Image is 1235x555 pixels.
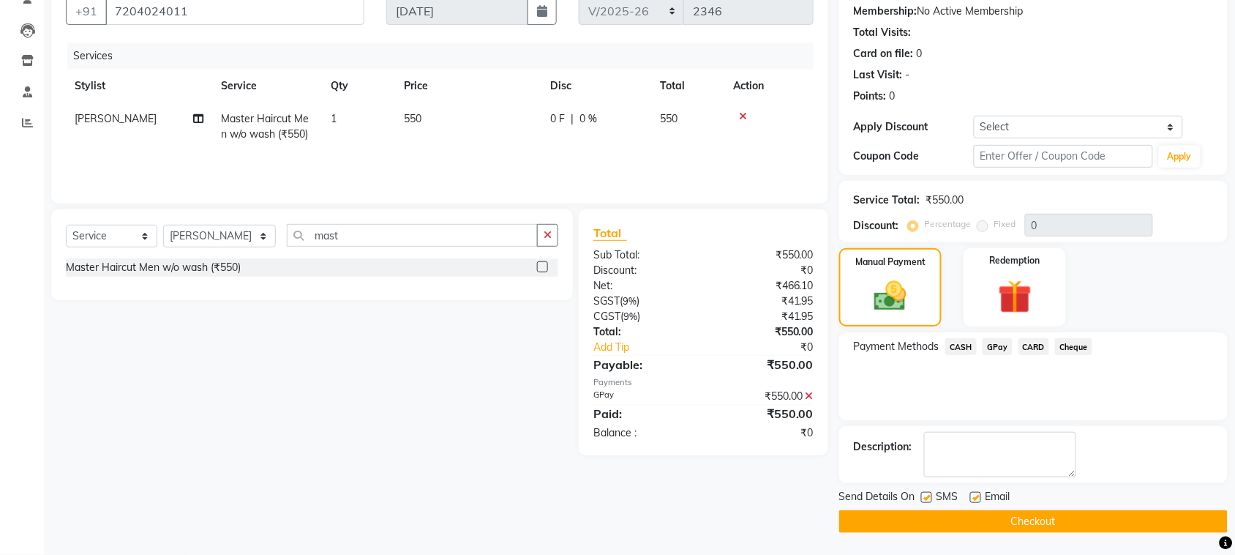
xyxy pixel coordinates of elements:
div: ₹550.00 [703,389,825,404]
div: Services [67,42,825,70]
th: Stylist [66,70,212,103]
div: Sub Total: [582,247,704,263]
span: Send Details On [839,489,915,507]
span: CASH [945,338,977,355]
th: Service [212,70,322,103]
div: Paid: [582,405,704,422]
div: 0 [890,89,896,104]
label: Percentage [925,217,972,231]
label: Manual Payment [855,256,926,269]
span: CARD [1018,338,1050,355]
span: | [571,111,574,127]
div: Total Visits: [854,25,912,40]
div: Membership: [854,4,917,19]
span: 1 [331,112,337,125]
span: GPay [983,338,1013,355]
span: SGST [593,294,620,308]
div: Balance : [582,425,704,441]
input: Enter Offer / Coupon Code [974,145,1153,168]
div: ₹550.00 [703,356,825,373]
label: Redemption [990,254,1040,267]
span: 550 [660,112,677,125]
div: Card on file: [854,46,914,62]
div: ₹550.00 [926,193,964,208]
input: Search or Scan [287,224,538,247]
div: Master Haircut Men w/o wash (₹550) [66,260,241,275]
span: Master Haircut Men w/o wash (₹550) [221,112,309,141]
div: No Active Membership [854,4,1213,19]
div: Discount: [854,218,899,234]
div: ₹550.00 [703,324,825,340]
th: Qty [322,70,395,103]
span: 0 % [579,111,597,127]
div: Points: [854,89,887,104]
div: Total: [582,324,704,340]
div: ₹550.00 [703,247,825,263]
span: 0 F [550,111,565,127]
div: ₹0 [703,263,825,278]
div: Payable: [582,356,704,373]
div: Payments [593,376,814,389]
div: - [906,67,910,83]
div: ₹0 [703,425,825,441]
th: Action [724,70,814,103]
th: Price [395,70,541,103]
th: Total [651,70,724,103]
div: ₹0 [724,340,825,355]
div: ( ) [582,309,704,324]
span: Email [986,489,1010,507]
th: Disc [541,70,651,103]
span: 9% [623,310,637,322]
button: Apply [1159,146,1201,168]
span: SMS [936,489,958,507]
button: Checkout [839,510,1228,533]
img: _gift.svg [988,276,1043,318]
div: ₹41.95 [703,309,825,324]
div: ₹41.95 [703,294,825,309]
span: [PERSON_NAME] [75,112,157,125]
div: Net: [582,278,704,294]
div: Description: [854,439,912,455]
div: Apply Discount [854,119,974,135]
span: 550 [404,112,421,125]
div: Coupon Code [854,149,974,164]
label: Fixed [994,217,1016,231]
a: Add Tip [582,340,724,355]
span: Total [593,226,627,241]
div: Last Visit: [854,67,903,83]
div: GPay [582,389,704,404]
span: 9% [623,295,637,307]
span: Payment Methods [854,339,939,354]
div: ( ) [582,294,704,309]
div: Discount: [582,263,704,278]
div: ₹550.00 [703,405,825,422]
div: Service Total: [854,193,920,208]
span: CGST [593,310,620,323]
img: _cash.svg [864,277,917,315]
div: 0 [917,46,923,62]
span: Cheque [1055,338,1092,355]
div: ₹466.10 [703,278,825,294]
